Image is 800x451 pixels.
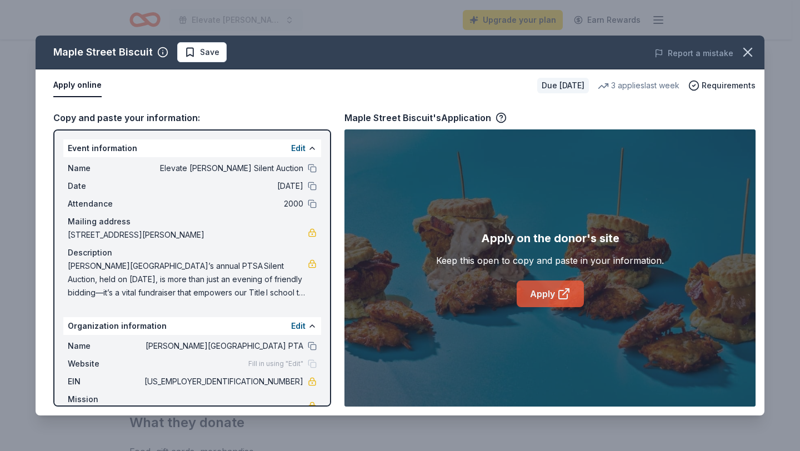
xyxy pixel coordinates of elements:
div: Apply on the donor's site [481,229,619,247]
span: [DATE] [142,179,303,193]
span: Attendance [68,197,142,211]
button: Edit [291,142,306,155]
div: Event information [63,139,321,157]
span: Name [68,162,142,175]
span: Fill in using "Edit" [248,359,303,368]
span: Requirements [702,79,756,92]
span: [PERSON_NAME][GEOGRAPHIC_DATA] PTA [142,339,303,353]
div: Organization information [63,317,321,335]
div: Due [DATE] [537,78,589,93]
span: Save [200,46,219,59]
button: Apply online [53,74,102,97]
div: Mailing address [68,215,317,228]
div: Copy and paste your information: [53,111,331,125]
button: Report a mistake [654,47,733,60]
div: Description [68,246,317,259]
span: EIN [68,375,142,388]
a: Apply [517,280,584,307]
span: [STREET_ADDRESS][PERSON_NAME] [68,228,308,242]
div: Maple Street Biscuit's Application [344,111,507,125]
div: Maple Street Biscuit [53,43,153,61]
button: Requirements [688,79,756,92]
span: Date [68,179,142,193]
span: 2000 [142,197,303,211]
span: Elevate [PERSON_NAME] Silent Auction [142,162,303,175]
span: Mission statement [68,393,142,419]
span: Name [68,339,142,353]
button: Save [177,42,227,62]
div: 3 applies last week [598,79,679,92]
div: Keep this open to copy and paste in your information. [436,254,664,267]
span: Website [68,357,142,370]
span: [PERSON_NAME][GEOGRAPHIC_DATA]’s annual PTSA Silent Auction, held on [DATE], is more than just an... [68,259,308,299]
button: Edit [291,319,306,333]
span: [US_EMPLOYER_IDENTIFICATION_NUMBER] [142,375,303,388]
